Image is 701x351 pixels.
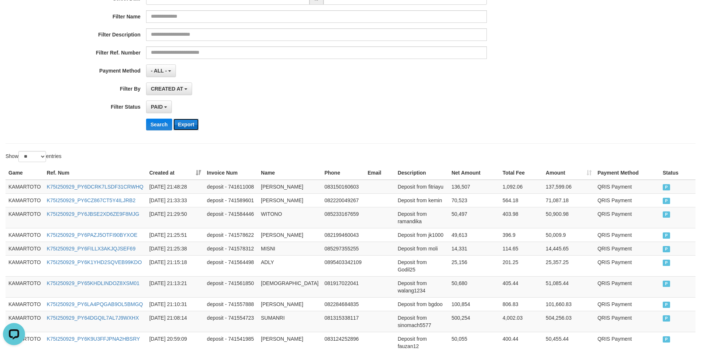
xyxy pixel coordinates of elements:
[663,211,670,218] span: PAID
[146,166,204,180] th: Created at: activate to sort column ascending
[6,255,44,276] td: KAMARTOTO
[47,232,137,238] a: K75I250929_PY6PAZJ5OTFI90BYXOE
[146,255,204,276] td: [DATE] 21:15:18
[500,255,543,276] td: 201.25
[449,228,500,242] td: 49,613
[6,207,44,228] td: KAMARTOTO
[543,311,595,332] td: 504,256.03
[47,315,139,321] a: K75I250929_PY64DGQIL7AL7J9WXHX
[204,228,258,242] td: deposit - 741578622
[151,86,183,92] span: CREATED AT
[146,297,204,311] td: [DATE] 21:10:31
[146,276,204,297] td: [DATE] 21:13:21
[449,242,500,255] td: 14,331
[449,276,500,297] td: 50,680
[204,193,258,207] td: deposit - 741589601
[395,207,449,228] td: Deposit from ramandika
[204,255,258,276] td: deposit - 741564498
[322,166,365,180] th: Phone
[500,311,543,332] td: 4,002.03
[543,242,595,255] td: 14,445.65
[6,297,44,311] td: KAMARTOTO
[146,311,204,332] td: [DATE] 21:08:14
[663,232,670,239] span: PAID
[322,228,365,242] td: 082199460043
[47,280,139,286] a: K75I250929_PY65KHDLINDOZ8XSM01
[449,166,500,180] th: Net Amount
[204,297,258,311] td: deposit - 741557888
[660,166,695,180] th: Status
[204,180,258,194] td: deposit - 741611008
[204,242,258,255] td: deposit - 741578312
[322,255,365,276] td: 0895403342109
[322,193,365,207] td: 082220049267
[322,242,365,255] td: 085297355255
[258,228,322,242] td: [PERSON_NAME]
[595,255,660,276] td: QRIS Payment
[500,242,543,255] td: 114.65
[395,193,449,207] td: Deposit from kemin
[663,281,670,287] span: PAID
[595,166,660,180] th: Payment Method
[47,259,142,265] a: K75I250929_PY6K1YHD2SQVEB99KDO
[500,193,543,207] td: 564.18
[204,276,258,297] td: deposit - 741561850
[500,276,543,297] td: 405.44
[595,207,660,228] td: QRIS Payment
[146,180,204,194] td: [DATE] 21:48:28
[663,184,670,190] span: PAID
[146,207,204,228] td: [DATE] 21:29:50
[47,184,144,190] a: K75I250929_PY6DCRK7LSDF31CRWHQ
[449,297,500,311] td: 100,854
[6,151,61,162] label: Show entries
[258,193,322,207] td: [PERSON_NAME]
[47,246,135,252] a: K75I250929_PY6FILLX3AKJQJSEF69
[663,198,670,204] span: PAID
[204,207,258,228] td: deposit - 741584446
[18,151,46,162] select: Showentries
[595,180,660,194] td: QRIS Payment
[395,166,449,180] th: Description
[663,336,670,343] span: PAID
[449,255,500,276] td: 25,156
[395,297,449,311] td: Deposit from bgdoo
[449,311,500,332] td: 500,254
[543,255,595,276] td: 25,357.25
[449,207,500,228] td: 50,497
[663,302,670,308] span: PAID
[595,297,660,311] td: QRIS Payment
[395,242,449,255] td: Deposit from moli
[365,166,395,180] th: Email
[6,242,44,255] td: KAMARTOTO
[6,166,44,180] th: Game
[6,193,44,207] td: KAMARTOTO
[543,297,595,311] td: 101,660.83
[395,276,449,297] td: Deposit from walang1234
[322,276,365,297] td: 081917022041
[173,119,198,130] button: Export
[258,180,322,194] td: [PERSON_NAME]
[663,260,670,266] span: PAID
[47,336,140,342] a: K75I250929_PY6K9U3FFJPNA2HBSRY
[595,228,660,242] td: QRIS Payment
[663,315,670,322] span: PAID
[146,83,192,95] button: CREATED AT
[3,3,25,25] button: Open LiveChat chat widget
[663,246,670,252] span: PAID
[258,255,322,276] td: ADLY
[449,193,500,207] td: 70,523
[500,166,543,180] th: Total Fee
[258,311,322,332] td: SUMANRI
[146,228,204,242] td: [DATE] 21:25:51
[595,276,660,297] td: QRIS Payment
[543,228,595,242] td: 50,009.9
[258,207,322,228] td: WITONO
[449,180,500,194] td: 136,507
[500,228,543,242] td: 396.9
[322,297,365,311] td: 082284684835
[543,166,595,180] th: Amount: activate to sort column ascending
[6,311,44,332] td: KAMARTOTO
[47,197,135,203] a: K75I250929_PY6CZ867CT5Y4ILJRB2
[151,104,163,110] span: PAID
[6,276,44,297] td: KAMARTOTO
